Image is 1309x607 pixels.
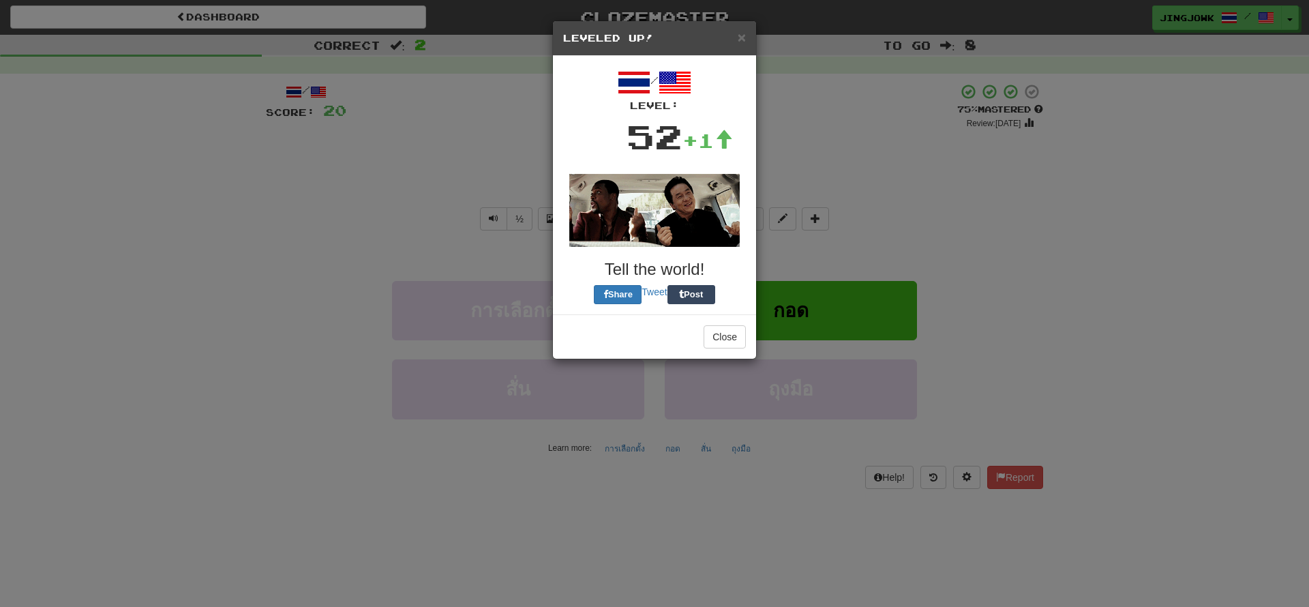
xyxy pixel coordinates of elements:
h3: Tell the world! [563,261,746,278]
div: / [563,66,746,113]
div: 52 [627,113,682,160]
img: jackie-chan-chris-tucker-8e28c945e4edb08076433a56fe7d8633100bcb81acdffdd6d8700cc364528c3e.gif [569,174,740,247]
span: × [738,29,746,45]
h5: Leveled Up! [563,31,746,45]
div: Level: [563,99,746,113]
a: Tweet [642,286,667,297]
button: Post [667,285,715,304]
button: Close [738,30,746,44]
button: Share [594,285,642,304]
div: +1 [682,127,733,154]
button: Close [704,325,746,349]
